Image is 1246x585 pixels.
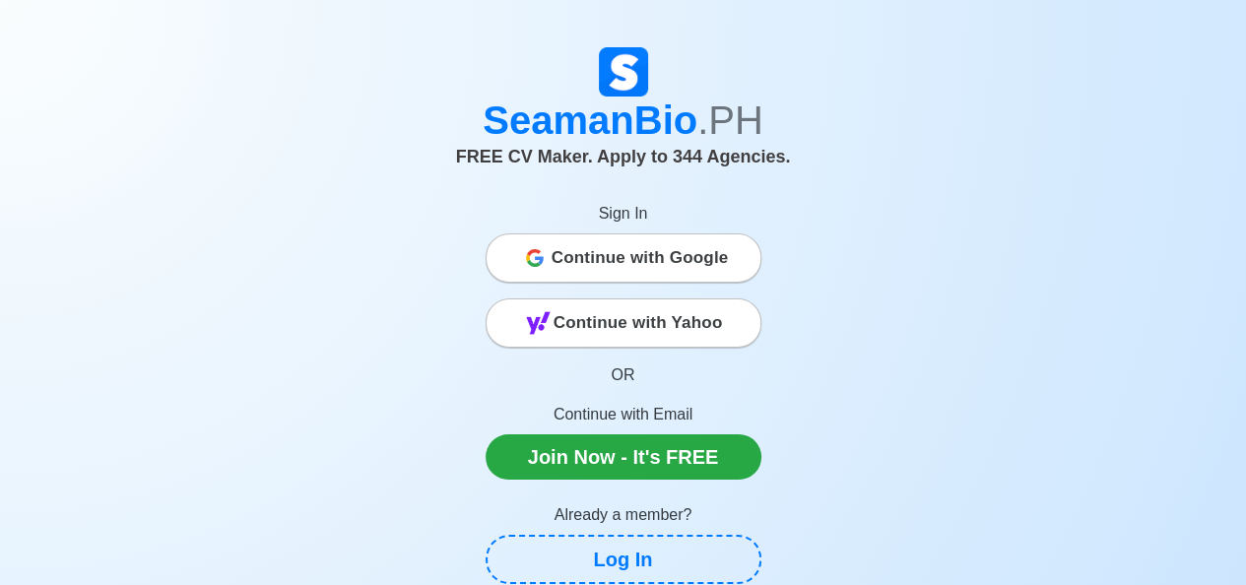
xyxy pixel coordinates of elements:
span: FREE CV Maker. Apply to 344 Agencies. [456,147,791,166]
h1: SeamanBio [77,97,1170,144]
button: Continue with Yahoo [486,298,761,348]
span: Continue with Google [552,238,729,278]
p: OR [486,363,761,387]
a: Join Now - It's FREE [486,434,761,480]
p: Sign In [486,202,761,226]
button: Continue with Google [486,233,761,283]
span: Continue with Yahoo [554,303,723,343]
span: .PH [697,98,763,142]
img: Logo [599,47,648,97]
p: Already a member? [486,503,761,527]
a: Log In [486,535,761,584]
p: Continue with Email [486,403,761,426]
